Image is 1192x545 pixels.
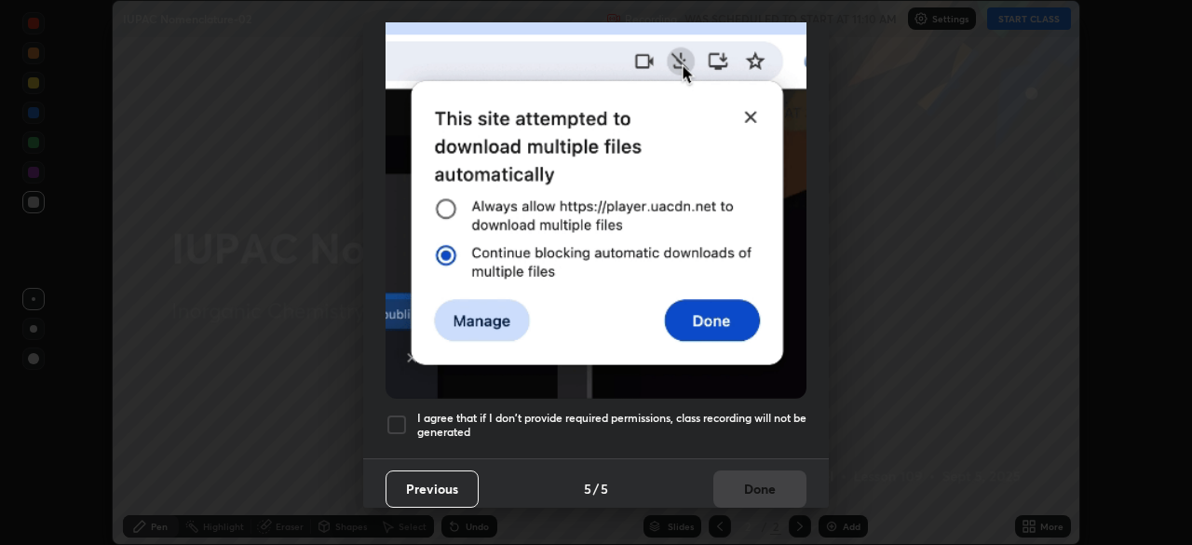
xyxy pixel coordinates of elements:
button: Previous [386,470,479,508]
h4: 5 [601,479,608,498]
h5: I agree that if I don't provide required permissions, class recording will not be generated [417,411,806,440]
h4: / [593,479,599,498]
h4: 5 [584,479,591,498]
